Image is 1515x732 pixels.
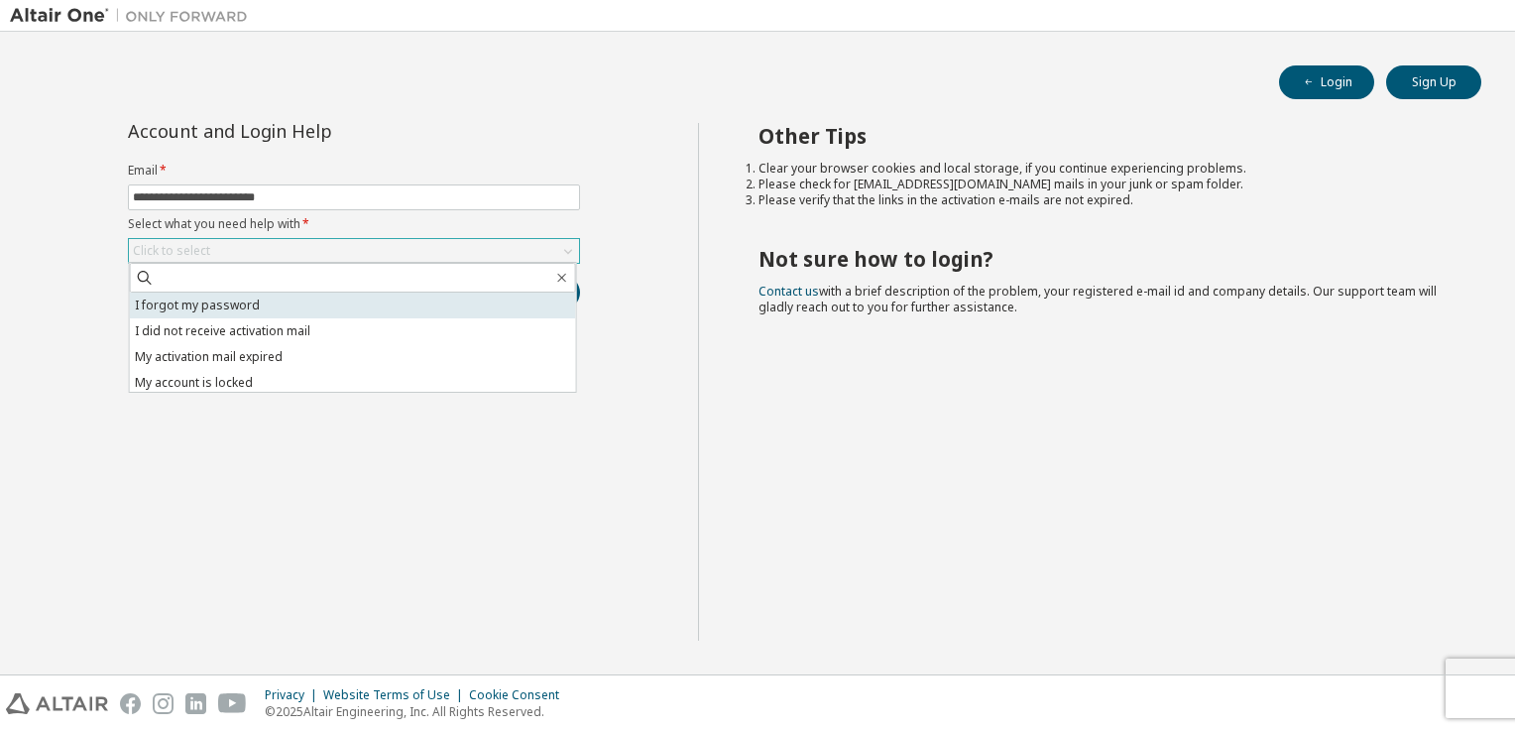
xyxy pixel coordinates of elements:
button: Sign Up [1386,65,1481,99]
div: Click to select [129,239,579,263]
li: Clear your browser cookies and local storage, if you continue experiencing problems. [758,161,1447,177]
img: instagram.svg [153,693,174,714]
li: I forgot my password [130,293,576,318]
div: Cookie Consent [469,687,571,703]
img: linkedin.svg [185,693,206,714]
p: © 2025 Altair Engineering, Inc. All Rights Reserved. [265,703,571,720]
img: Altair One [10,6,258,26]
img: youtube.svg [218,693,247,714]
div: Account and Login Help [128,123,490,139]
label: Email [128,163,580,179]
div: Website Terms of Use [323,687,469,703]
a: Contact us [758,283,819,300]
span: with a brief description of the problem, your registered e-mail id and company details. Our suppo... [758,283,1437,315]
li: Please verify that the links in the activation e-mails are not expired. [758,192,1447,208]
h2: Not sure how to login? [758,246,1447,272]
button: Login [1279,65,1374,99]
li: Please check for [EMAIL_ADDRESS][DOMAIN_NAME] mails in your junk or spam folder. [758,177,1447,192]
div: Privacy [265,687,323,703]
label: Select what you need help with [128,216,580,232]
img: facebook.svg [120,693,141,714]
h2: Other Tips [758,123,1447,149]
div: Click to select [133,243,210,259]
img: altair_logo.svg [6,693,108,714]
